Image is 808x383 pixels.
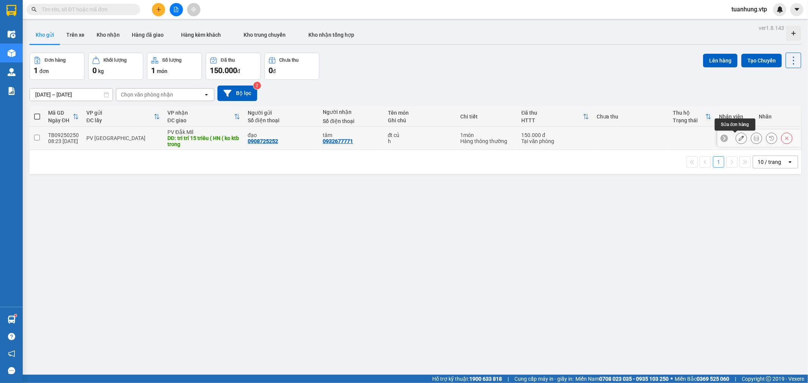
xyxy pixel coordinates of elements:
div: Nhãn [759,114,797,120]
span: Nơi gửi: [8,53,16,64]
th: Toggle SortBy [164,107,244,127]
button: Kho gửi [30,26,60,44]
button: Số lượng1món [147,53,202,80]
button: aim [187,3,200,16]
button: plus [152,3,165,16]
span: Kho trung chuyển [244,32,286,38]
div: Tạo kho hàng mới [786,26,801,41]
span: đ [273,68,276,74]
strong: 1900 633 818 [469,376,502,382]
span: đơn [39,68,49,74]
div: 1 món [460,132,514,138]
div: Ngày ĐH [48,117,73,123]
div: ĐC lấy [86,117,154,123]
div: Chưa thu [280,58,299,63]
th: Toggle SortBy [44,107,83,127]
div: TB09250250 [48,132,79,138]
button: Đã thu150.000đ [206,53,261,80]
span: aim [191,7,196,12]
div: Số điện thoại [248,117,315,123]
div: VP nhận [167,110,234,116]
div: ĐC giao [167,117,234,123]
div: 0908725252 [248,138,278,144]
span: file-add [173,7,179,12]
span: copyright [766,376,771,381]
div: Người nhận [323,109,380,115]
span: tuanhung.vtp [725,5,773,14]
div: HTTT [521,117,583,123]
span: 0 [92,66,97,75]
span: | [508,375,509,383]
div: Người gửi [248,110,315,116]
strong: CÔNG TY TNHH [GEOGRAPHIC_DATA] 214 QL13 - P.26 - Q.BÌNH THẠNH - TP HCM 1900888606 [20,12,61,40]
div: VP gửi [86,110,154,116]
span: PV Đắk Mil [76,53,95,57]
div: Chưa thu [597,114,666,120]
img: warehouse-icon [8,30,16,38]
div: Sửa đơn hàng [715,118,755,131]
button: Lên hàng [703,54,738,67]
strong: 0708 023 035 - 0935 103 250 [599,376,669,382]
img: solution-icon [8,87,16,95]
div: PV [GEOGRAPHIC_DATA] [86,135,160,141]
span: 1 [151,66,155,75]
div: PV Đắk Mil [167,129,240,135]
div: tâm [323,132,380,138]
div: đt củ [388,132,453,138]
span: plus [156,7,161,12]
svg: open [203,92,209,98]
span: đ [237,68,240,74]
button: Hàng đã giao [126,26,170,44]
th: Toggle SortBy [83,107,164,127]
img: warehouse-icon [8,49,16,57]
svg: open [787,159,793,165]
span: Hỗ trợ kỹ thuật: [432,375,502,383]
div: Khối lượng [103,58,127,63]
div: 150.000 đ [521,132,589,138]
div: Tên món [388,110,453,116]
span: Miền Bắc [675,375,729,383]
span: Nơi nhận: [58,53,70,64]
div: Đơn hàng [45,58,66,63]
span: món [157,68,167,74]
button: Chưa thu0đ [264,53,319,80]
div: 08:23 [DATE] [48,138,79,144]
button: Khối lượng0kg [88,53,143,80]
input: Tìm tên, số ĐT hoặc mã đơn [42,5,131,14]
img: logo [8,17,17,36]
input: Select a date range. [30,89,113,101]
span: ⚪️ [670,377,673,380]
div: Đã thu [221,58,235,63]
span: Miền Nam [575,375,669,383]
img: icon-new-feature [777,6,783,13]
div: Hàng thông thường [460,138,514,144]
img: warehouse-icon [8,68,16,76]
div: Mã GD [48,110,73,116]
span: TB09250250 [77,28,107,34]
button: 1 [713,156,724,168]
img: logo-vxr [6,5,16,16]
strong: 0369 525 060 [697,376,729,382]
div: đạo [248,132,315,138]
span: kg [98,68,104,74]
sup: 2 [253,82,261,89]
sup: 1 [14,314,17,317]
div: Thu hộ [673,110,705,116]
button: caret-down [790,3,803,16]
button: Tạo Chuyến [741,54,782,67]
span: 1 [34,66,38,75]
span: caret-down [794,6,800,13]
div: Nhân viên [719,114,751,120]
div: Chi tiết [460,114,514,120]
span: 08:23:14 [DATE] [72,34,107,40]
button: file-add [170,3,183,16]
div: 0932677771 [323,138,353,144]
div: ver 1.8.143 [759,24,784,32]
span: Cung cấp máy in - giấy in: [514,375,574,383]
div: DĐ: tri trí 15 triêu ( HN ( ko ktb trong [167,135,240,147]
button: Đơn hàng1đơn [30,53,84,80]
span: 0 [269,66,273,75]
img: warehouse-icon [8,316,16,324]
button: Bộ lọc [217,86,257,101]
div: Trạng thái [673,117,705,123]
